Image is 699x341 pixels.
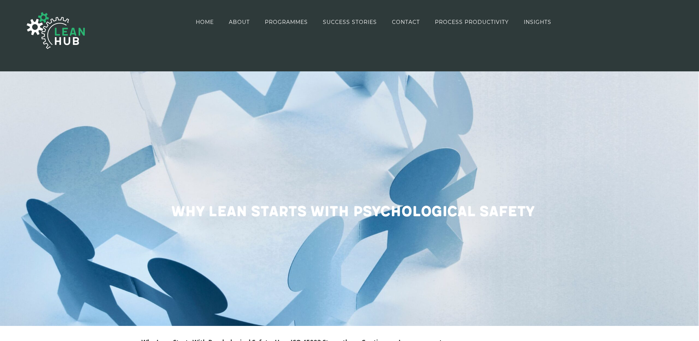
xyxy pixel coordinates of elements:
[323,19,377,25] span: SUCCESS STORIES
[323,1,377,43] a: SUCCESS STORIES
[19,4,93,57] img: The Lean Hub | Optimising productivity with Lean Logo
[229,1,250,43] a: ABOUT
[196,19,214,25] span: HOME
[196,1,214,43] a: HOME
[392,1,420,43] a: CONTACT
[392,19,420,25] span: CONTACT
[196,1,551,43] nav: Main Menu
[265,19,308,25] span: PROGRAMMES
[171,203,534,220] strong: Why Lean Starts With Psychological Safety
[435,1,509,43] a: PROCESS PRODUCTIVITY
[265,1,308,43] a: PROGRAMMES
[229,19,250,25] span: ABOUT
[524,1,551,43] a: INSIGHTS
[524,19,551,25] span: INSIGHTS
[435,19,509,25] span: PROCESS PRODUCTIVITY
